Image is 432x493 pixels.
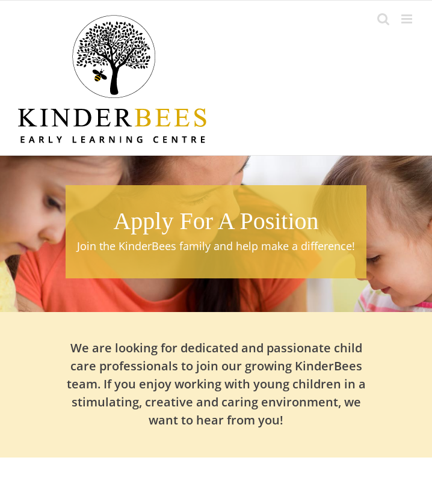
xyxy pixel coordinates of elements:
[72,238,360,254] p: Join the KinderBees family and help make a difference!
[18,15,206,143] img: Kinder Bees Logo
[401,13,414,25] a: Toggle mobile menu
[72,204,360,238] h1: Apply For A Position
[58,339,374,429] h2: We are looking for dedicated and passionate child care professionals to join our growing KinderBe...
[377,13,389,25] a: Toggle mobile search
